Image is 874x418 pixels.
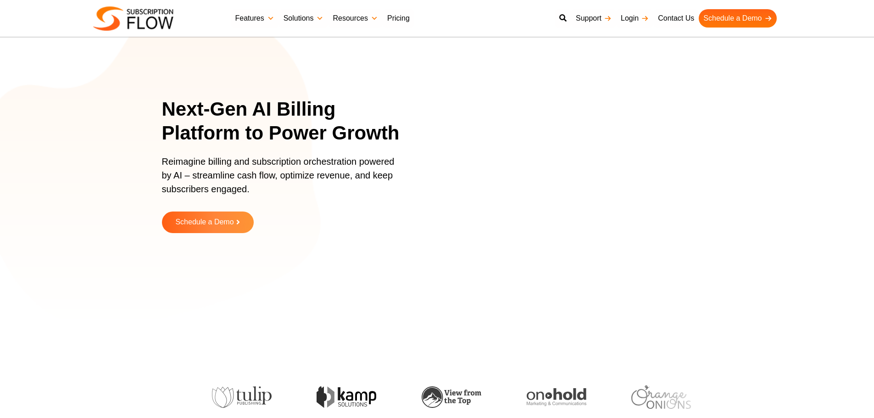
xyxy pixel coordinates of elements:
a: Schedule a Demo [162,212,254,233]
a: Schedule a Demo [699,9,776,28]
a: Solutions [279,9,328,28]
h1: Next-Gen AI Billing Platform to Power Growth [162,97,412,145]
img: view-from-the-top [408,386,468,408]
a: Support [571,9,616,28]
a: Contact Us [653,9,699,28]
span: Schedule a Demo [175,218,234,226]
a: Login [616,9,653,28]
img: onhold-marketing [512,388,572,407]
a: Features [231,9,279,28]
p: Reimagine billing and subscription orchestration powered by AI – streamline cash flow, optimize r... [162,155,401,205]
img: Subscriptionflow [93,6,173,31]
a: Resources [328,9,382,28]
img: kamp-solution [303,386,362,408]
img: orange-onions [618,385,677,409]
img: tulip-publishing [198,386,257,408]
a: Pricing [383,9,414,28]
